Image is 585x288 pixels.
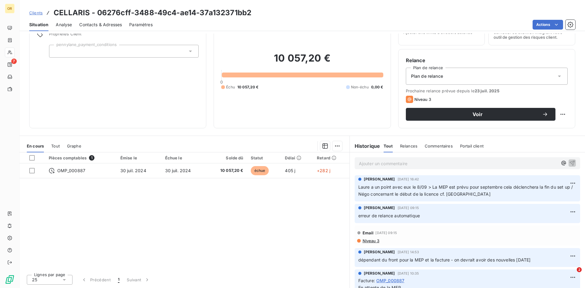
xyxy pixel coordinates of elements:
[494,30,570,40] span: Surveiller ce client en intégrant votre outil de gestion des risques client.
[398,250,419,254] span: [DATE] 14:53
[220,80,223,84] span: 0
[371,84,383,90] span: 0,00 €
[237,84,259,90] span: 10 057,20 €
[533,20,563,30] button: Actions
[54,48,59,54] input: Ajouter une valeur
[351,84,369,90] span: Non-échu
[118,277,119,283] span: 1
[57,168,86,174] span: OMP_000887
[425,144,453,148] span: Commentaires
[358,257,531,262] span: dépendant du front pour la MEP et la facture - on devrait avoir des nouvelles [DATE]
[406,57,568,64] h6: Relance
[165,168,191,173] span: 30 juil. 2024
[210,168,243,174] span: 10 057,20 €
[51,144,60,148] span: Tout
[398,272,419,275] span: [DATE] 10:35
[406,88,568,93] span: Prochaine relance prévue depuis le
[89,155,94,161] span: 1
[384,144,393,148] span: Tout
[363,230,374,235] span: Email
[165,155,203,160] div: Échue le
[251,155,278,160] div: Statut
[114,273,123,286] button: 1
[413,112,542,117] span: Voir
[364,249,395,255] span: [PERSON_NAME]
[564,267,579,282] iframe: Intercom live chat
[376,277,405,284] span: OMP_000887
[221,52,383,70] h2: 10 057,20 €
[123,273,154,286] button: Suivant
[67,144,81,148] span: Graphe
[460,144,484,148] span: Portail client
[285,155,310,160] div: Délai
[475,88,499,93] span: 23 juil. 2025
[251,166,269,175] span: échue
[364,176,395,182] span: [PERSON_NAME]
[27,144,44,148] span: En cours
[358,277,375,284] span: Facture :
[49,155,113,161] div: Pièces comptables
[77,273,114,286] button: Précédent
[364,271,395,276] span: [PERSON_NAME]
[375,231,397,235] span: [DATE] 09:15
[226,84,235,90] span: Échu
[317,168,330,173] span: +282 j
[364,205,395,211] span: [PERSON_NAME]
[54,7,251,18] h3: CELLARIS - 06276cff-3488-49c4-ae14-37a132371bb2
[5,275,15,284] img: Logo LeanPay
[285,168,295,173] span: 405 j
[29,10,43,15] span: Clients
[5,4,15,13] div: OR
[577,267,582,272] span: 2
[362,238,379,243] span: Niveau 3
[11,59,17,64] span: 7
[398,177,419,181] span: [DATE] 16:42
[129,22,153,28] span: Paramètres
[400,144,417,148] span: Relances
[210,155,243,160] div: Solde dû
[120,155,158,160] div: Émise le
[32,277,37,283] span: 25
[79,22,122,28] span: Contacts & Adresses
[414,97,431,102] span: Niveau 3
[120,168,146,173] span: 30 juil. 2024
[29,10,43,16] a: Clients
[398,206,419,210] span: [DATE] 09:15
[317,155,346,160] div: Retard
[56,22,72,28] span: Analyse
[406,108,555,121] button: Voir
[358,184,574,197] span: Laure a un point avec eux le 8/09 > La MEP est prévu pour septembre cela déclenchera la fin du se...
[358,213,420,218] span: erreur de relance automatique
[29,22,48,28] span: Situation
[350,142,380,150] h6: Historique
[49,31,199,40] span: Propriétés Client
[411,73,443,79] span: Plan de relance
